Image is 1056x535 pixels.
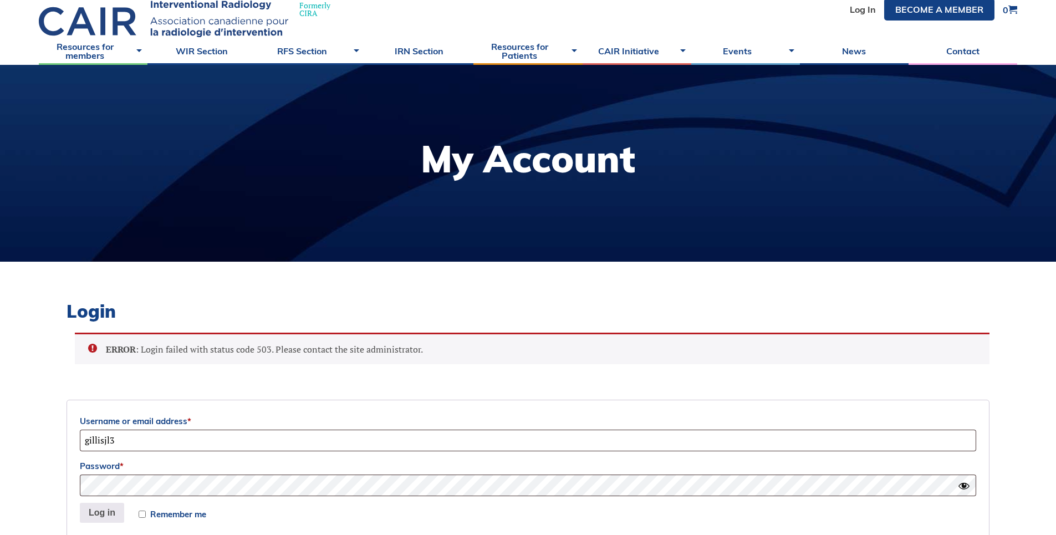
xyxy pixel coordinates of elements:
[421,140,635,177] h1: My Account
[80,458,976,475] label: Password
[147,37,256,65] a: WIR Section
[473,37,582,65] a: Resources for Patients
[139,511,146,518] input: Remember me
[106,343,136,355] strong: ERROR
[67,300,989,322] h2: Login
[80,413,976,430] label: Username or email address
[150,510,206,518] span: Remember me
[39,37,147,65] a: Resources for members
[583,37,691,65] a: CAIR Initiative
[256,37,365,65] a: RFS Section
[909,37,1017,65] a: Contact
[691,37,800,65] a: Events
[850,5,876,14] a: Log In
[365,37,473,65] a: IRN Section
[106,343,972,355] li: : Login failed with status code 503. Please contact the site administrator.
[80,503,124,523] button: Log in
[299,2,330,17] span: Formerly CIRA
[800,37,909,65] a: News
[1003,5,1017,14] a: 0
[958,480,970,492] button: Hide password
